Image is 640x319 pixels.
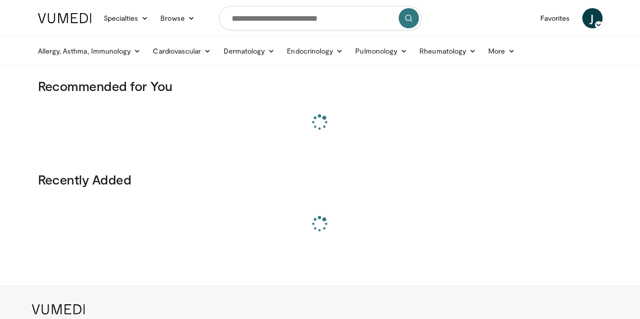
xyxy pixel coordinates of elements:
img: VuMedi Logo [38,13,92,23]
input: Search topics, interventions [219,6,421,30]
a: Allergy, Asthma, Immunology [32,41,147,61]
a: Pulmonology [349,41,413,61]
a: Dermatology [218,41,281,61]
img: VuMedi Logo [32,304,85,314]
a: Cardiovascular [147,41,217,61]
a: Specialties [98,8,155,28]
a: Favorites [534,8,576,28]
a: J [582,8,603,28]
a: Endocrinology [281,41,349,61]
a: Browse [154,8,201,28]
h3: Recently Added [38,171,603,188]
a: Rheumatology [413,41,482,61]
h3: Recommended for You [38,78,603,94]
a: More [482,41,521,61]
